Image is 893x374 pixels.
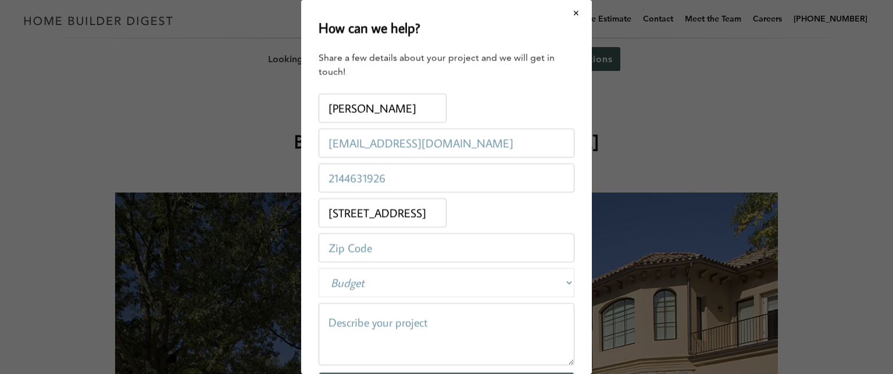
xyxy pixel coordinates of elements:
input: Zip Code [319,233,574,262]
input: Phone Number [319,163,574,193]
button: Close modal [561,1,592,26]
input: Email Address [319,129,574,158]
input: Name [319,94,446,123]
div: Share a few details about your project and we will get in touch! [319,51,574,79]
input: Project Address [319,198,446,227]
iframe: Drift Widget Chat Controller [670,291,879,360]
h2: How can we help? [319,17,420,38]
